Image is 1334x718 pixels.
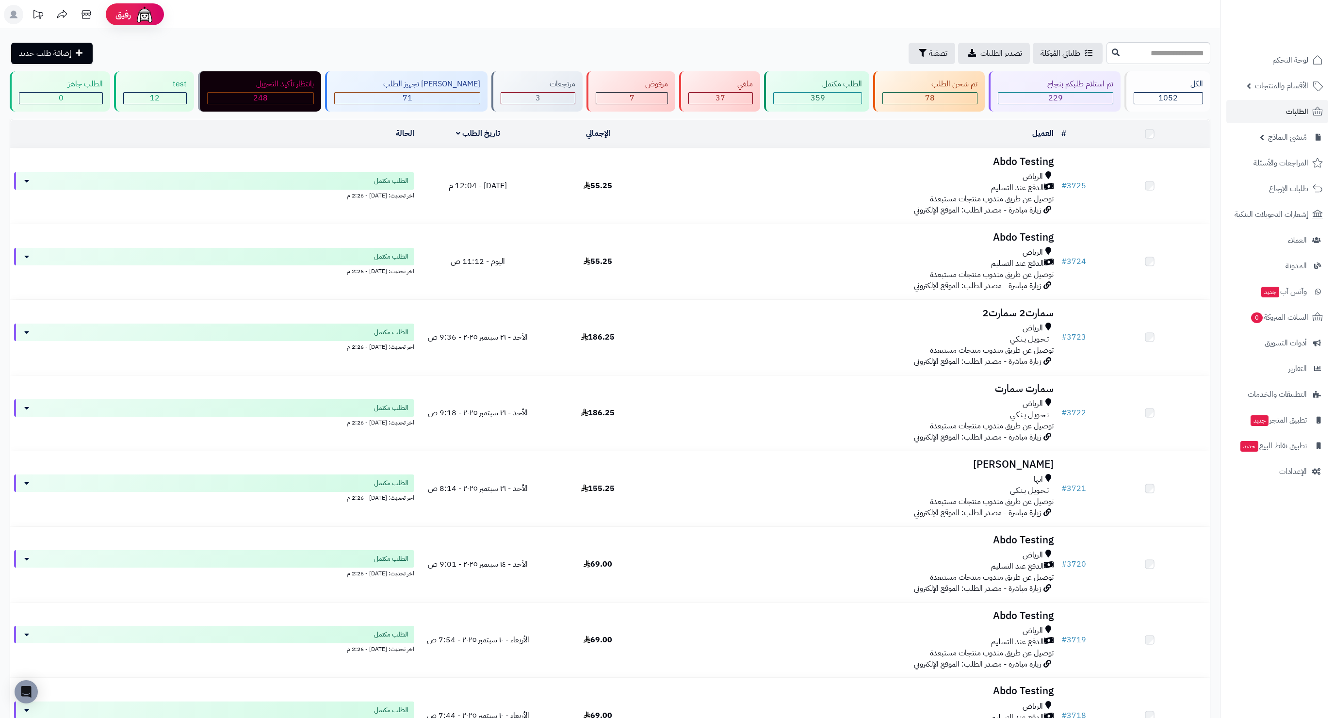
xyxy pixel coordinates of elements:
a: الطلب مكتمل 359 [762,71,871,112]
span: جديد [1261,287,1279,297]
h3: Abdo Testing [662,156,1054,167]
a: التطبيقات والخدمات [1226,383,1328,406]
a: التقارير [1226,357,1328,380]
span: المدونة [1285,259,1307,273]
span: الطلب مكتمل [374,554,408,564]
span: طلبات الإرجاع [1269,182,1308,196]
span: 55.25 [584,256,612,267]
a: تم استلام طلبكم بنجاح 229 [987,71,1122,112]
span: تطبيق المتجر [1250,413,1307,427]
div: اخر تحديث: [DATE] - 2:26 م [14,568,414,578]
span: جديد [1251,415,1269,426]
span: تطبيق نقاط البيع [1239,439,1307,453]
div: 37 [689,93,752,104]
span: الدفع عند التسليم [991,258,1044,269]
span: # [1061,331,1067,343]
a: السلات المتروكة0 [1226,306,1328,329]
span: إشعارات التحويلات البنكية [1235,208,1308,221]
span: تـحـويـل بـنـكـي [1010,485,1049,496]
div: [PERSON_NAME] تجهيز الطلب [334,79,480,90]
span: التقارير [1288,362,1307,375]
div: اخر تحديث: [DATE] - 2:26 م [14,417,414,427]
span: الدفع عند التسليم [991,561,1044,572]
a: تاريخ الطلب [456,128,500,139]
a: الكل1052 [1123,71,1212,112]
span: الأحد - ٢١ سبتمبر ٢٠٢٥ - 9:18 ص [428,407,528,419]
a: بانتظار تأكيد التحويل 248 [196,71,323,112]
span: العملاء [1288,233,1307,247]
a: الإعدادات [1226,460,1328,483]
a: تحديثات المنصة [26,5,50,27]
button: تصفية [909,43,955,64]
div: 229 [998,93,1112,104]
a: تصدير الطلبات [958,43,1030,64]
div: ملغي [688,79,753,90]
span: الدفع عند التسليم [991,636,1044,648]
div: 12 [124,93,186,104]
a: # [1061,128,1066,139]
h3: Abdo Testing [662,610,1054,621]
a: لوحة التحكم [1226,49,1328,72]
a: #3720 [1061,558,1086,570]
span: توصيل عن طريق مندوب منتجات مستبعدة [930,496,1054,507]
a: وآتس آبجديد [1226,280,1328,303]
span: 55.25 [584,180,612,192]
span: مُنشئ النماذج [1268,131,1307,144]
a: #3724 [1061,256,1086,267]
a: إشعارات التحويلات البنكية [1226,203,1328,226]
span: توصيل عن طريق مندوب منتجات مستبعدة [930,571,1054,583]
span: الرياض [1023,171,1043,182]
span: الدفع عند التسليم [991,182,1044,194]
span: 155.25 [581,483,615,494]
span: الطلب مكتمل [374,252,408,261]
span: 1052 [1158,92,1178,104]
span: 0 [1251,312,1263,323]
span: وآتس آب [1260,285,1307,298]
span: زيارة مباشرة - مصدر الطلب: الموقع الإلكتروني [914,280,1041,292]
span: 3 [536,92,540,104]
a: مرتجعات 3 [489,71,585,112]
div: بانتظار تأكيد التحويل [207,79,314,90]
div: الطلب مكتمل [773,79,862,90]
div: اخر تحديث: [DATE] - 2:26 م [14,265,414,276]
div: مرفوض [596,79,667,90]
a: test 12 [112,71,195,112]
h3: Abdo Testing [662,535,1054,546]
h3: Abdo Testing [662,232,1054,243]
span: توصيل عن طريق مندوب منتجات مستبعدة [930,420,1054,432]
h3: سمارت2 سمارت2 [662,308,1054,319]
span: تـحـويـل بـنـكـي [1010,334,1049,345]
span: الرياض [1023,701,1043,712]
div: اخر تحديث: [DATE] - 2:26 م [14,341,414,351]
span: توصيل عن طريق مندوب منتجات مستبعدة [930,344,1054,356]
span: 359 [811,92,825,104]
h3: سمارت سمارت [662,383,1054,394]
a: تم شحن الطلب 78 [871,71,987,112]
span: 0 [59,92,64,104]
a: #3719 [1061,634,1086,646]
span: 186.25 [581,407,615,419]
span: المراجعات والأسئلة [1253,156,1308,170]
a: إضافة طلب جديد [11,43,93,64]
span: 69.00 [584,634,612,646]
a: #3723 [1061,331,1086,343]
span: توصيل عن طريق مندوب منتجات مستبعدة [930,269,1054,280]
span: إضافة طلب جديد [19,48,71,59]
span: أدوات التسويق [1265,336,1307,350]
a: الطلب جاهز 0 [8,71,112,112]
div: 359 [774,93,862,104]
a: الحالة [396,128,414,139]
img: ai-face.png [135,5,154,24]
div: 3 [501,93,575,104]
span: # [1061,634,1067,646]
a: طلبات الإرجاع [1226,177,1328,200]
div: 7 [596,93,667,104]
a: مرفوض 7 [585,71,677,112]
div: test [123,79,186,90]
span: الأحد - ٢١ سبتمبر ٢٠٢٥ - 9:36 ص [428,331,528,343]
span: الرياض [1023,247,1043,258]
span: زيارة مباشرة - مصدر الطلب: الموقع الإلكتروني [914,356,1041,367]
span: الطلب مكتمل [374,630,408,639]
a: أدوات التسويق [1226,331,1328,355]
span: # [1061,407,1067,419]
